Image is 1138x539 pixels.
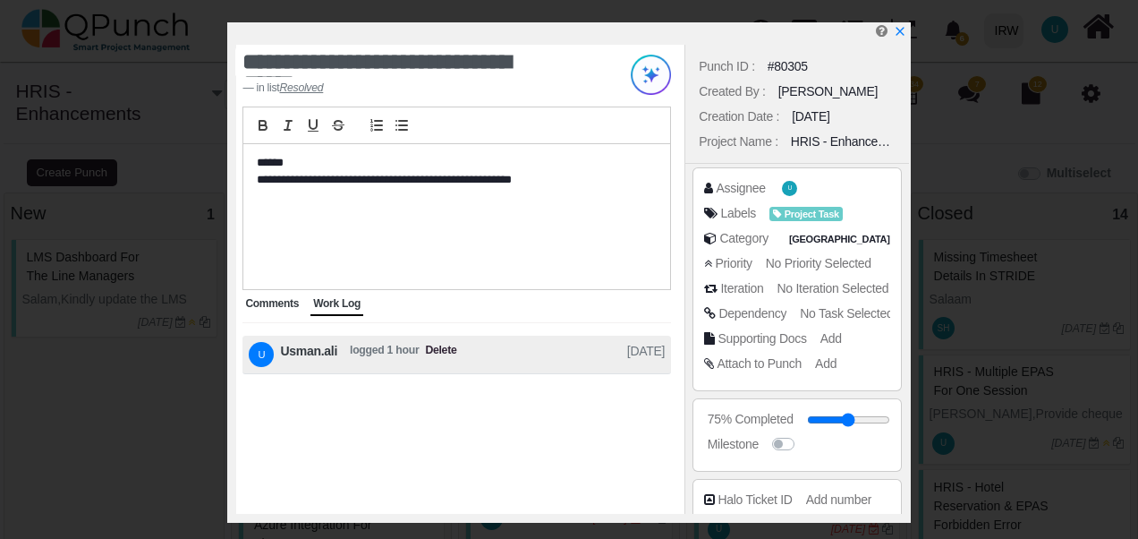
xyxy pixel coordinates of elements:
div: Punch ID : [699,57,755,76]
div: Labels [720,204,756,223]
span: <div><span class="badge badge-secondary" style="background-color: #68CCCA"> <i class="fa fa-tag p... [769,204,843,223]
span: Pakistan [786,232,895,247]
span: U [259,350,266,360]
u: Resolved [279,81,323,94]
cite: Source Title [279,81,323,94]
div: Iteration [720,279,763,298]
div: Milestone [708,435,759,454]
div: Halo Ticket ID [718,491,792,509]
span: Add number [806,492,871,507]
span: Add [820,331,842,346]
div: #80305 [768,57,808,76]
div: Dependency [718,304,786,323]
footer: in list [242,80,595,96]
div: Assignee [716,179,765,198]
span: No Task Selected [800,306,893,321]
span: [DATE] [627,342,665,367]
span: No Iteration Selected [777,281,889,295]
i: Edit Punch [876,24,887,38]
span: U [787,185,792,192]
div: Creation Date : [699,107,779,126]
img: Try writing with AI [631,55,671,95]
div: Supporting Docs [718,329,806,348]
div: [PERSON_NAME] [778,82,879,101]
span: Delete [425,342,456,367]
a: x [894,24,906,38]
div: Attach to Punch [717,355,802,373]
svg: x [894,25,906,38]
div: Project Name : [699,133,778,151]
div: Created By : [699,82,765,101]
div: HRIS - Enhancements [791,133,896,151]
span: Comments [245,297,299,310]
span: Usman.ali [782,181,797,196]
span: No Priority Selected [766,256,871,270]
span: Work Log [313,297,361,310]
div: Priority [715,254,752,273]
span: Add [815,356,837,371]
div: Category [719,229,769,248]
div: [DATE] [792,107,829,126]
div: 75% Completed [708,410,794,429]
span: logged 1 hour [350,342,419,367]
span: Project Task [769,207,843,222]
span: Usman.ali [280,342,337,367]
